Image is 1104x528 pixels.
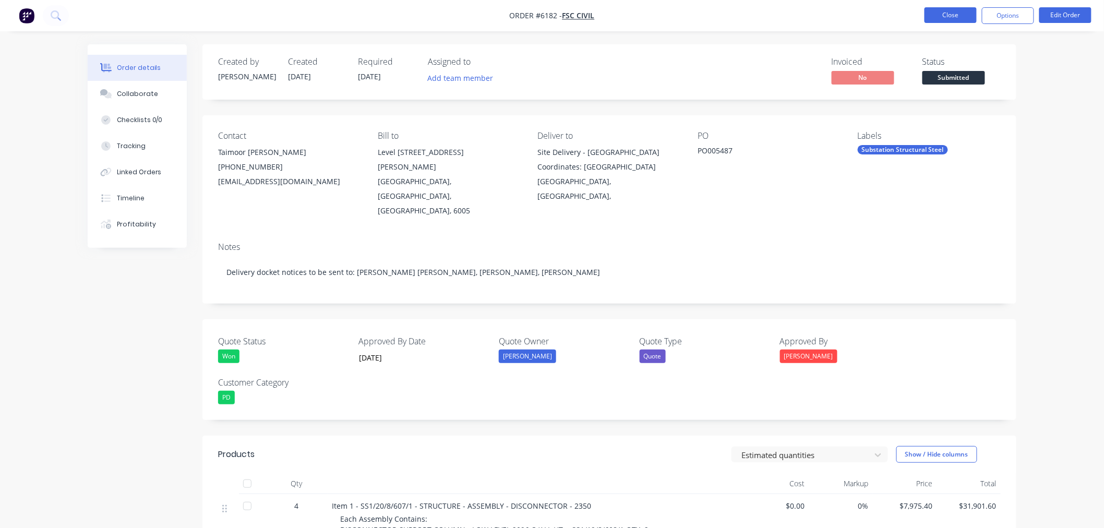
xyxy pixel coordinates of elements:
[218,160,361,174] div: [PHONE_NUMBER]
[378,174,521,218] div: [GEOGRAPHIC_DATA], [GEOGRAPHIC_DATA], [GEOGRAPHIC_DATA], 6005
[640,350,666,363] div: Quote
[499,335,629,347] label: Quote Owner
[510,11,562,21] span: Order #6182 -
[358,57,415,67] div: Required
[745,473,809,494] div: Cost
[832,71,894,84] span: No
[117,115,163,125] div: Checklists 0/0
[218,350,239,363] div: Won
[832,57,910,67] div: Invoiced
[88,81,187,107] button: Collaborate
[858,131,1001,141] div: Labels
[809,473,873,494] div: Markup
[88,159,187,185] button: Linked Orders
[640,335,770,347] label: Quote Type
[117,220,156,229] div: Profitability
[117,89,158,99] div: Collaborate
[698,131,841,141] div: PO
[922,71,985,84] span: Submitted
[538,174,681,203] div: [GEOGRAPHIC_DATA], [GEOGRAPHIC_DATA],
[698,145,828,160] div: PO005487
[877,500,933,511] span: $7,975.40
[873,473,937,494] div: Price
[117,167,162,177] div: Linked Orders
[538,145,681,203] div: Site Delivery - [GEOGRAPHIC_DATA] Coordinates: [GEOGRAPHIC_DATA][GEOGRAPHIC_DATA], [GEOGRAPHIC_DA...
[780,335,910,347] label: Approved By
[428,57,532,67] div: Assigned to
[358,71,381,81] span: [DATE]
[218,242,1001,252] div: Notes
[218,174,361,189] div: [EMAIL_ADDRESS][DOMAIN_NAME]
[378,145,521,218] div: Level [STREET_ADDRESS][PERSON_NAME][GEOGRAPHIC_DATA], [GEOGRAPHIC_DATA], [GEOGRAPHIC_DATA], 6005
[117,194,145,203] div: Timeline
[499,350,556,363] div: [PERSON_NAME]
[780,350,837,363] div: [PERSON_NAME]
[88,185,187,211] button: Timeline
[858,145,948,154] div: Substation Structural Steel
[218,335,349,347] label: Quote Status
[749,500,805,511] span: $0.00
[538,145,681,174] div: Site Delivery - [GEOGRAPHIC_DATA] Coordinates: [GEOGRAPHIC_DATA]
[378,145,521,174] div: Level [STREET_ADDRESS][PERSON_NAME]
[218,256,1001,288] div: Delivery docket notices to be sent to: [PERSON_NAME] [PERSON_NAME], [PERSON_NAME], [PERSON_NAME]
[218,145,361,189] div: Taimoor [PERSON_NAME][PHONE_NUMBER][EMAIL_ADDRESS][DOMAIN_NAME]
[422,71,499,85] button: Add team member
[265,473,328,494] div: Qty
[218,71,275,82] div: [PERSON_NAME]
[813,500,869,511] span: 0%
[352,350,482,366] input: Enter date
[218,391,235,404] div: PD
[562,11,595,21] a: FSC Civil
[288,57,345,67] div: Created
[288,71,311,81] span: [DATE]
[218,57,275,67] div: Created by
[358,335,489,347] label: Approved By Date
[982,7,1034,24] button: Options
[88,107,187,133] button: Checklists 0/0
[941,500,997,511] span: $31,901.60
[428,71,499,85] button: Add team member
[117,63,161,73] div: Order details
[218,376,349,389] label: Customer Category
[332,501,591,511] span: Item 1 - SS1/20/8/607/1 - STRUCTURE - ASSEMBLY - DISCONNECTOR - 2350
[896,446,977,463] button: Show / Hide columns
[378,131,521,141] div: Bill to
[538,131,681,141] div: Deliver to
[88,211,187,237] button: Profitability
[937,473,1001,494] div: Total
[1039,7,1091,23] button: Edit Order
[88,133,187,159] button: Tracking
[925,7,977,23] button: Close
[117,141,146,151] div: Tracking
[218,131,361,141] div: Contact
[294,500,298,511] span: 4
[922,57,1001,67] div: Status
[88,55,187,81] button: Order details
[922,71,985,87] button: Submitted
[19,8,34,23] img: Factory
[218,145,361,160] div: Taimoor [PERSON_NAME]
[218,448,255,461] div: Products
